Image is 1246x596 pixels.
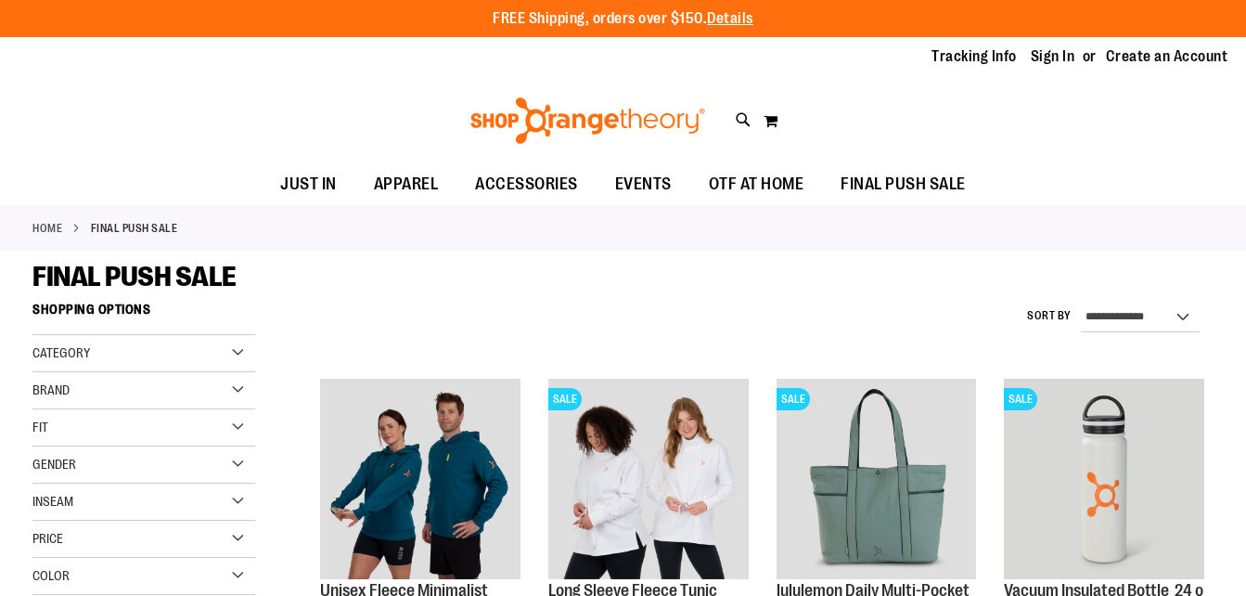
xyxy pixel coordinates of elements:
span: SALE [777,388,810,410]
img: Unisex Fleece Minimalist Pocket Hoodie [320,379,520,579]
span: Price [32,531,63,546]
span: SALE [548,388,582,410]
strong: Shopping Options [32,293,255,335]
img: Vacuum Insulated Bottle 24 oz [1004,379,1204,579]
a: Unisex Fleece Minimalist Pocket Hoodie [320,379,520,582]
a: EVENTS [597,163,690,206]
a: FINAL PUSH SALE [822,163,984,205]
span: Inseam [32,494,73,509]
span: APPAREL [374,163,439,205]
a: Create an Account [1106,46,1228,67]
img: Product image for Fleece Long Sleeve [548,379,749,579]
a: Home [32,220,62,237]
a: JUST IN [262,163,355,206]
span: Brand [32,382,70,397]
a: Details [707,10,753,27]
span: Fit [32,420,48,434]
a: ACCESSORIES [456,163,597,206]
span: Category [32,345,90,360]
span: FINAL PUSH SALE [841,163,966,205]
img: Shop Orangetheory [468,97,708,144]
span: FINAL PUSH SALE [32,261,237,292]
span: SALE [1004,388,1037,410]
a: Vacuum Insulated Bottle 24 ozSALE [1004,379,1204,582]
img: lululemon Daily Multi-Pocket Tote [777,379,977,579]
a: Product image for Fleece Long SleeveSALE [548,379,749,582]
label: Sort By [1027,308,1072,324]
span: JUST IN [280,163,337,205]
strong: FINAL PUSH SALE [91,220,178,237]
span: Gender [32,457,76,472]
a: lululemon Daily Multi-Pocket ToteSALE [777,379,977,582]
span: EVENTS [615,163,672,205]
span: Color [32,568,70,583]
a: Tracking Info [931,46,1017,67]
span: ACCESSORIES [475,163,578,205]
a: Sign In [1031,46,1075,67]
span: OTF AT HOME [709,163,804,205]
p: FREE Shipping, orders over $150. [493,8,753,30]
a: APPAREL [355,163,457,206]
a: OTF AT HOME [690,163,823,206]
